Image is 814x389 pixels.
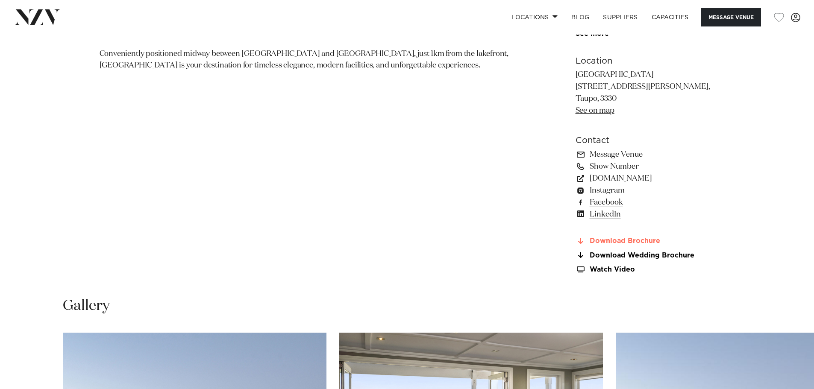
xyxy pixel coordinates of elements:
[596,8,644,26] a: SUPPLIERS
[576,237,715,245] a: Download Brochure
[576,149,715,161] a: Message Venue
[576,161,715,173] a: Show Number
[576,134,715,147] h6: Contact
[576,266,715,273] a: Watch Video
[576,184,715,196] a: Instagram
[576,55,715,67] h6: Location
[14,9,60,25] img: nzv-logo.png
[564,8,596,26] a: BLOG
[576,173,715,184] a: [DOMAIN_NAME]
[576,69,715,117] p: [GEOGRAPHIC_DATA] [STREET_ADDRESS][PERSON_NAME], Taupo, 3330
[63,296,110,316] h2: Gallery
[645,8,696,26] a: Capacities
[701,8,761,26] button: Message Venue
[505,8,564,26] a: Locations
[576,252,715,259] a: Download Wedding Brochure
[576,208,715,220] a: LinkedIn
[576,196,715,208] a: Facebook
[576,107,614,114] a: See on map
